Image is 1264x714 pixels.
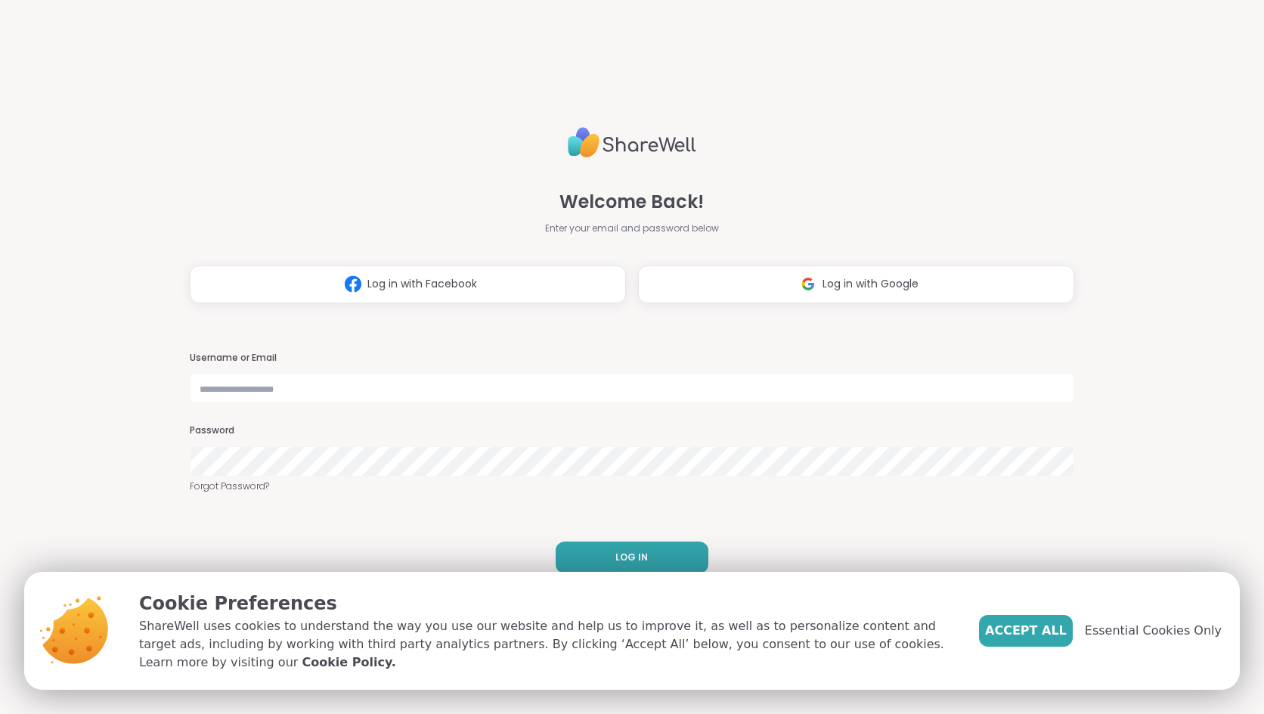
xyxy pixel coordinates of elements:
a: Forgot Password? [190,480,1074,493]
span: Log in with Facebook [367,276,477,292]
button: LOG IN [556,542,708,573]
button: Accept All [979,615,1073,647]
button: Log in with Facebook [190,265,626,303]
h3: Username or Email [190,352,1074,365]
span: Essential Cookies Only [1085,622,1222,640]
span: Log in with Google [823,276,919,292]
img: ShareWell Logomark [339,270,367,298]
p: ShareWell uses cookies to understand the way you use our website and help us to improve it, as we... [139,617,955,672]
button: Log in with Google [638,265,1074,303]
span: Welcome Back! [559,188,704,216]
a: Cookie Policy. [302,653,395,672]
h3: Password [190,424,1074,437]
span: Accept All [985,622,1067,640]
span: Enter your email and password below [545,222,719,235]
p: Cookie Preferences [139,590,955,617]
img: ShareWell Logomark [794,270,823,298]
img: ShareWell Logo [568,121,696,164]
span: LOG IN [615,551,648,564]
